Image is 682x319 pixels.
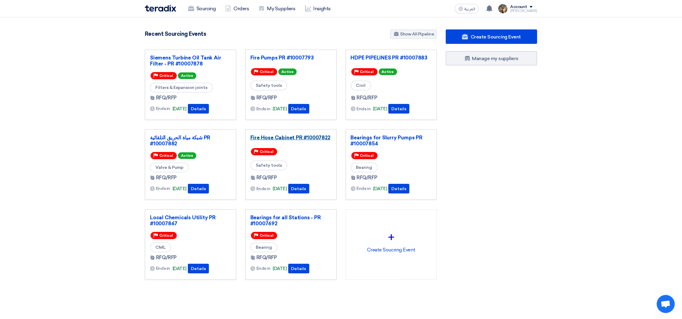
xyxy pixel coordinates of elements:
[250,242,277,252] span: Bearing
[464,7,475,11] span: العربية
[360,153,374,158] span: Critical
[455,4,479,14] button: العربية
[159,74,173,78] span: Critical
[351,81,371,90] span: Civil
[300,2,335,15] a: Insights
[254,2,300,15] a: My Suppliers
[150,214,231,226] a: Local Chemicals Utility PR #10007867
[388,104,409,114] button: Details
[510,5,527,10] div: Account
[250,81,287,90] span: Safety tools
[360,70,374,74] span: Critical
[150,83,213,93] span: Filters & Expansion joints
[178,152,196,159] span: Active
[156,105,170,112] span: Ends in
[150,55,231,67] a: Siemens Turbine Oil Tank Air Filter - PR #10007878
[288,104,309,114] button: Details
[390,29,437,39] a: Show All Pipeline
[173,265,187,272] span: [DATE]
[498,4,508,14] img: file_1710751448746.jpg
[145,5,176,12] img: Teradix logo
[145,31,206,37] h4: Recent Sourcing Events
[156,185,170,192] span: Ends in
[256,254,277,261] span: RFQ/RFP
[351,163,378,172] span: Bearing
[150,135,231,147] a: شبكة مياة الحريق التلقائية PR #10007882
[156,174,177,181] span: RFQ/RFP
[256,94,277,102] span: RFQ/RFP
[183,2,220,15] a: Sourcing
[260,150,274,154] span: Critical
[173,185,187,192] span: [DATE]
[188,184,209,193] button: Details
[256,106,271,112] span: Ends in
[657,295,675,313] div: Open chat
[250,160,287,170] span: Safety tools
[260,233,274,238] span: Critical
[388,184,409,193] button: Details
[373,105,387,112] span: [DATE]
[150,163,189,172] span: Valve & Pump
[357,185,371,192] span: Ends in
[357,106,371,112] span: Ends in
[256,174,277,181] span: RFQ/RFP
[288,184,309,193] button: Details
[446,51,537,65] a: Manage my suppliers
[373,185,387,192] span: [DATE]
[357,174,378,181] span: RFQ/RFP
[510,9,537,13] div: [PERSON_NAME]
[188,264,209,273] button: Details
[156,265,170,272] span: Ends in
[471,34,521,40] span: Create Sourcing Event
[220,2,254,15] a: Orders
[357,94,378,102] span: RFQ/RFP
[250,214,332,226] a: Bearings for all Stations - PR #10007692
[173,105,187,112] span: [DATE]
[351,228,432,246] div: +
[273,265,287,272] span: [DATE]
[156,94,177,102] span: RFQ/RFP
[188,104,209,114] button: Details
[273,185,287,192] span: [DATE]
[159,233,173,238] span: Critical
[256,186,271,192] span: Ends in
[256,265,271,272] span: Ends in
[159,153,173,158] span: Critical
[273,105,287,112] span: [DATE]
[351,55,432,61] a: HDPE PIPELINES PR #10007883
[250,135,332,141] a: Fire Hose Cabinet PR #10007822
[156,254,177,261] span: RFQ/RFP
[250,55,332,61] a: Fire Pumps PR #10007793
[288,264,309,273] button: Details
[278,68,297,75] span: Active
[379,68,397,75] span: Active
[178,72,196,79] span: Active
[351,214,432,267] div: Create Soucring Event
[150,242,171,252] span: CML
[351,135,432,147] a: Bearings for Slurry Pumps PR #10007854
[260,70,274,74] span: Critical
